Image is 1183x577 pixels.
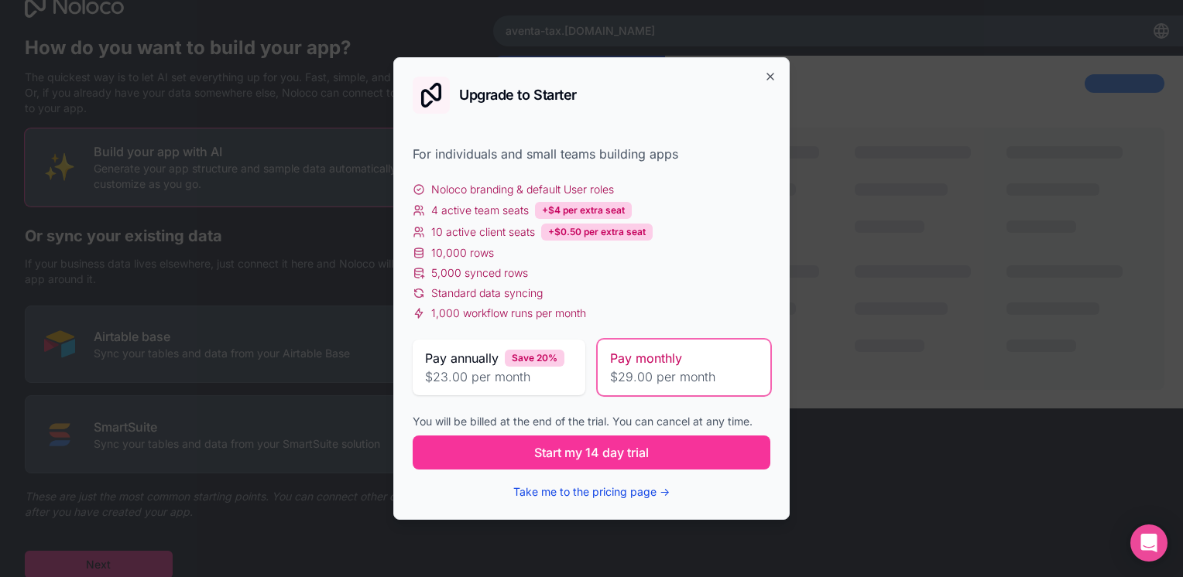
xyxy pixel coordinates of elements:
[431,265,528,281] span: 5,000 synced rows
[534,443,649,462] span: Start my 14 day trial
[413,414,770,429] div: You will be billed at the end of the trial. You can cancel at any time.
[413,435,770,469] button: Start my 14 day trial
[425,367,573,386] span: $23.00 per month
[431,306,586,321] span: 1,000 workflow runs per month
[431,203,529,218] span: 4 active team seats
[431,285,543,301] span: Standard data syncing
[610,349,682,367] span: Pay monthly
[425,349,499,367] span: Pay annually
[431,245,494,261] span: 10,000 rows
[505,350,564,367] div: Save 20%
[413,145,770,163] div: For individuals and small teams building apps
[513,484,670,500] button: Take me to the pricing page →
[541,224,653,241] div: +$0.50 per extra seat
[764,70,777,83] button: Close
[431,182,614,197] span: Noloco branding & default User roles
[535,202,632,219] div: +$4 per extra seat
[431,224,535,240] span: 10 active client seats
[610,367,758,386] span: $29.00 per month
[459,88,577,102] h2: Upgrade to Starter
